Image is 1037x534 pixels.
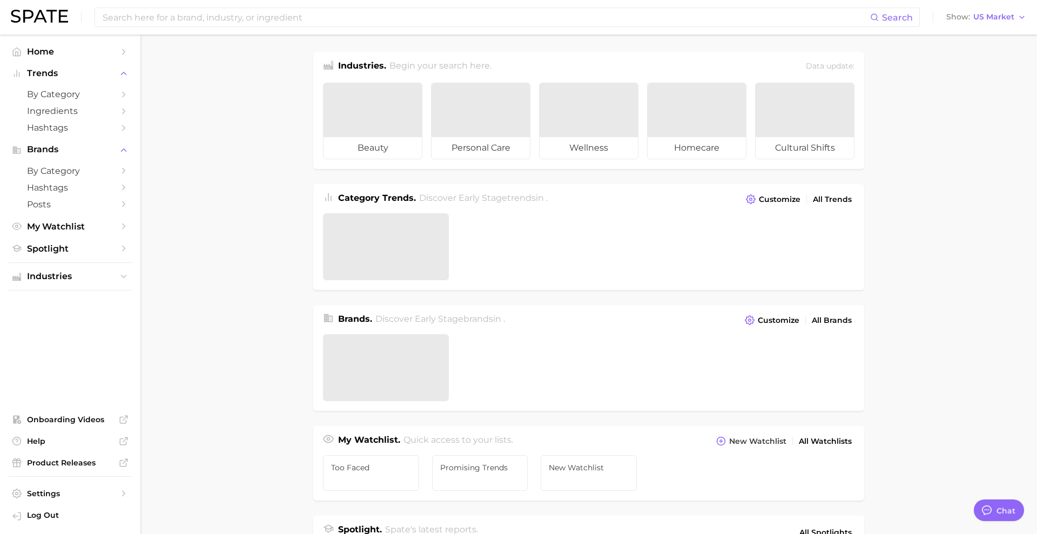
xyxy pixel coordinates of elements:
input: Search here for a brand, industry, or ingredient [102,8,870,26]
a: beauty [323,83,422,159]
span: cultural shifts [756,137,854,159]
span: Product Releases [27,458,113,468]
a: Too Faced [323,455,419,491]
a: All Trends [810,192,854,207]
a: Hashtags [9,179,132,196]
span: homecare [648,137,746,159]
a: Log out. Currently logged in with e-mail marmoren@estee.com. [9,507,132,525]
span: Trends [27,69,113,78]
span: Settings [27,489,113,498]
span: wellness [540,137,638,159]
span: personal care [432,137,530,159]
a: New Watchlist [541,455,637,491]
span: New Watchlist [549,463,629,472]
span: Show [946,14,970,20]
a: by Category [9,86,132,103]
h1: My Watchlist. [338,434,400,449]
button: ShowUS Market [944,10,1029,24]
span: Onboarding Videos [27,415,113,424]
a: Home [9,43,132,60]
a: Onboarding Videos [9,411,132,428]
a: Promising Trends [432,455,528,491]
span: All Trends [813,195,852,204]
a: cultural shifts [755,83,854,159]
button: Customize [742,313,802,328]
a: personal care [431,83,530,159]
button: Industries [9,268,132,285]
h1: Industries. [338,59,386,74]
span: Brands [27,145,113,154]
button: New Watchlist [713,434,789,449]
span: Posts [27,199,113,209]
a: Help [9,433,132,449]
span: Help [27,436,113,446]
img: SPATE [11,10,68,23]
span: All Watchlists [799,437,852,446]
span: Hashtags [27,123,113,133]
span: by Category [27,89,113,99]
span: Home [27,46,113,57]
a: All Brands [809,313,854,328]
span: beauty [324,137,422,159]
span: Industries [27,272,113,281]
button: Brands [9,141,132,158]
a: homecare [647,83,746,159]
span: Spotlight [27,244,113,254]
div: Data update: [806,59,854,74]
span: Category Trends . [338,193,416,203]
span: by Category [27,166,113,176]
span: All Brands [812,316,852,325]
button: Trends [9,65,132,82]
a: Hashtags [9,119,132,136]
a: Settings [9,485,132,502]
h2: Begin your search here. [389,59,491,74]
span: Too Faced [331,463,411,472]
button: Customize [743,192,803,207]
span: Discover Early Stage trends in . [419,193,548,203]
span: New Watchlist [729,437,786,446]
a: Product Releases [9,455,132,471]
a: wellness [539,83,638,159]
span: US Market [973,14,1014,20]
span: Customize [759,195,800,204]
span: Brands . [338,314,372,324]
a: Posts [9,196,132,213]
span: Search [882,12,913,23]
span: Promising Trends [440,463,520,472]
a: Spotlight [9,240,132,257]
span: My Watchlist [27,221,113,232]
a: by Category [9,163,132,179]
span: Ingredients [27,106,113,116]
span: Discover Early Stage brands in . [375,314,505,324]
a: Ingredients [9,103,132,119]
span: Customize [758,316,799,325]
span: Log Out [27,510,123,520]
a: All Watchlists [796,434,854,449]
h2: Quick access to your lists. [403,434,513,449]
a: My Watchlist [9,218,132,235]
span: Hashtags [27,182,113,193]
